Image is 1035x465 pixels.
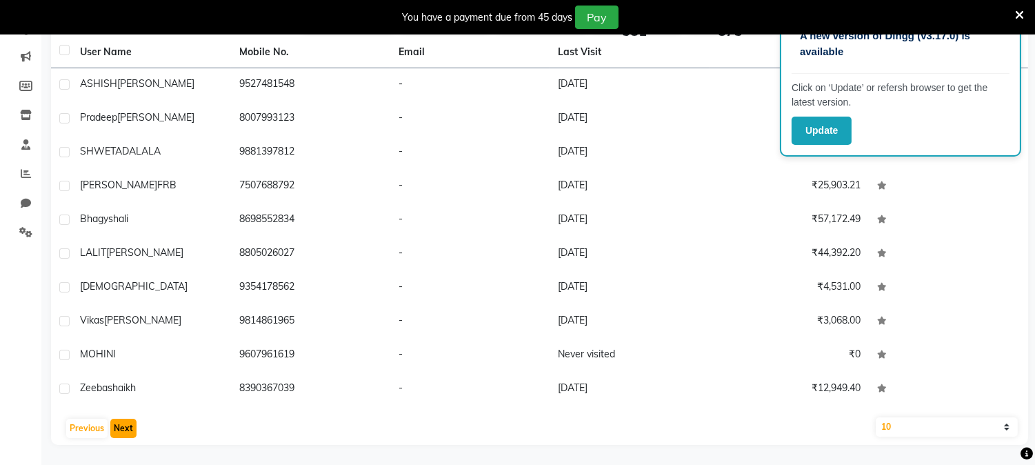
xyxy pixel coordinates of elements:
[390,37,550,68] th: Email
[80,111,117,123] span: Pradeep
[72,37,231,68] th: User Name
[575,6,619,29] button: Pay
[117,77,194,90] span: [PERSON_NAME]
[710,136,869,170] td: ₹48,159.20
[710,271,869,305] td: ₹4,531.00
[231,204,390,237] td: 8698552834
[550,170,709,204] td: [DATE]
[550,136,709,170] td: [DATE]
[231,136,390,170] td: 9881397812
[80,280,188,293] span: [DEMOGRAPHIC_DATA]
[390,339,550,373] td: -
[80,382,108,394] span: zeeba
[390,373,550,406] td: -
[117,111,194,123] span: [PERSON_NAME]
[710,373,869,406] td: ₹12,949.40
[80,246,106,259] span: LALIT
[390,237,550,271] td: -
[110,419,137,438] button: Next
[231,68,390,102] td: 9527481548
[710,102,869,136] td: ₹28,008.01
[710,204,869,237] td: ₹57,172.49
[710,237,869,271] td: ₹44,392.20
[390,305,550,339] td: -
[390,271,550,305] td: -
[550,271,709,305] td: [DATE]
[231,339,390,373] td: 9607961619
[550,237,709,271] td: [DATE]
[550,102,709,136] td: [DATE]
[106,246,183,259] span: [PERSON_NAME]
[390,102,550,136] td: -
[390,204,550,237] td: -
[710,68,869,102] td: ₹19,957.99
[231,271,390,305] td: 9354178562
[80,314,104,326] span: vikas
[80,77,117,90] span: ASHISH
[66,419,108,438] button: Previous
[550,37,709,68] th: Last Visit
[550,339,709,373] td: Never visited
[800,28,1001,59] p: A new version of Dingg (v3.17.0) is available
[231,237,390,271] td: 8805026027
[80,179,157,191] span: [PERSON_NAME]
[231,305,390,339] td: 9814861965
[550,373,709,406] td: [DATE]
[231,102,390,136] td: 8007993123
[231,373,390,406] td: 8390367039
[792,81,1009,110] p: Click on ‘Update’ or refersh browser to get the latest version.
[710,305,869,339] td: ₹3,068.00
[390,68,550,102] td: -
[550,68,709,102] td: [DATE]
[390,170,550,204] td: -
[231,170,390,204] td: 7507688792
[231,37,390,68] th: Mobile No.
[80,348,116,360] span: MOHINI
[80,212,128,225] span: Bhagyshali
[157,179,177,191] span: FRB
[402,10,572,25] div: You have a payment due from 45 days
[710,339,869,373] td: ₹0
[710,170,869,204] td: ₹25,903.21
[80,145,122,157] span: SHWETA
[104,314,181,326] span: [PERSON_NAME]
[390,136,550,170] td: -
[122,145,161,157] span: DALALA
[792,117,852,145] button: Update
[108,382,136,394] span: shaikh
[550,305,709,339] td: [DATE]
[550,204,709,237] td: [DATE]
